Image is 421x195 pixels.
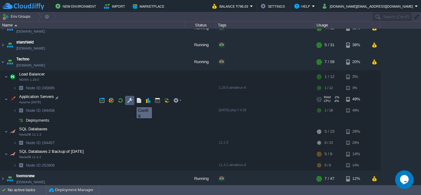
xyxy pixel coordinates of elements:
[325,127,334,139] div: 0 / 23
[6,55,14,71] img: AMDAwAAAACH5BAEAAAAALAAAAAABAAEAAAICRAEAOw==
[346,55,366,71] div: 20%
[26,142,42,146] span: Node ID:
[19,156,41,160] span: MariaDB 11.4.2
[186,22,216,29] div: Status
[18,95,55,100] a: Application ServersApache [DATE]
[346,94,366,107] div: 49%
[6,172,14,188] img: AMDAwAAAACH5BAEAAAAALAAAAAABAAEAAAICRAEAOw==
[19,134,41,138] span: MariaDB 11.1.3
[325,139,333,149] div: 0 / 23
[8,149,17,161] img: AMDAwAAAACH5BAEAAAAALAAAAAABAAEAAAICRAEAOw==
[26,109,42,114] span: Node ID:
[19,102,41,105] span: Apache [DATE]
[6,21,14,38] img: AMDAwAAAACH5BAEAAAAALAAAAAABAAEAAAICRAEAOw==
[346,139,366,149] div: 29%
[325,38,334,55] div: 5 / 31
[25,109,55,114] span: 194458
[17,84,25,94] img: AMDAwAAAACH5BAEAAAAALAAAAAABAAEAAAICRAEAOw==
[346,162,366,171] div: 14%
[16,40,34,47] a: starshield
[4,149,8,161] img: AMDAwAAAACH5BAEAAAAALAAAAAABAAEAAAICRAEAOw==
[6,38,14,55] img: AMDAwAAAACH5BAEAAAAALAAAAAABAAEAAAICRAEAOw==
[324,97,331,100] span: RAM
[346,149,366,161] div: 14%
[346,84,366,94] div: 3%
[13,162,17,171] img: AMDAwAAAACH5BAEAAAAALAAAAAABAAEAAAICRAEAOw==
[325,84,333,94] div: 1 / 12
[18,128,48,133] span: SQL Databases
[346,21,366,38] div: 12%
[4,94,8,107] img: AMDAwAAAACH5BAEAAAAALAAAAAABAAEAAAICRAEAOw==
[16,30,45,36] a: [DOMAIN_NAME]
[219,142,228,145] span: 11.1.3
[2,2,44,10] img: CloudJiffy
[18,150,85,155] a: SQL Databases 2 Backup of [DATE]MariaDB 11.4.2
[138,108,150,118] div: Config
[185,172,216,188] div: Running
[16,57,29,63] a: Techno
[13,117,17,126] img: AMDAwAAAACH5BAEAAAAALAAAAAABAAEAAAICRAEAOw==
[219,87,246,91] span: 1.28.0-almalinux-9
[133,2,166,10] button: Marketplace
[19,79,39,83] span: NGINX 1.28.0
[333,100,339,104] span: 4%
[25,119,50,124] a: Deployments
[0,21,5,38] img: AMDAwAAAACH5BAEAAAAALAAAAAABAAEAAAICRAEAOw==
[14,25,17,26] img: AMDAwAAAACH5BAEAAAAALAAAAAABAAEAAAICRAEAOw==
[185,55,216,71] div: Running
[17,117,25,126] img: AMDAwAAAACH5BAEAAAAALAAAAAABAAEAAAICRAEAOw==
[346,38,366,55] div: 38%
[0,38,5,55] img: AMDAwAAAACH5BAEAAAAALAAAAAABAAEAAAICRAEAOw==
[49,187,93,193] button: Deployment Manager
[333,97,339,100] span: 2%
[16,47,45,53] a: [DOMAIN_NAME]
[315,22,380,29] div: Usage
[395,170,415,189] iframe: chat widget
[18,73,46,78] span: Load Balancer
[325,162,331,171] div: 5 / 6
[219,109,246,113] span: [DATE]-php-7.4.33
[13,107,17,116] img: AMDAwAAAACH5BAEAAAAALAAAAAABAAEAAAICRAEAOw==
[212,2,250,10] button: Balance ₹796.03
[325,55,334,71] div: 7 / 59
[25,141,55,147] span: 194457
[55,2,98,10] button: New Environment
[4,127,8,139] img: AMDAwAAAACH5BAEAAAAALAAAAAABAAEAAAICRAEAOw==
[16,63,45,70] a: [DOMAIN_NAME]
[104,2,127,10] button: Import
[8,127,17,139] img: AMDAwAAAACH5BAEAAAAALAAAAAABAAEAAAICRAEAOw==
[17,162,25,171] img: AMDAwAAAACH5BAEAAAAALAAAAAABAAEAAAICRAEAOw==
[346,72,366,84] div: 3%
[185,21,216,38] div: Running
[325,172,334,188] div: 7 / 47
[16,180,45,186] a: [DOMAIN_NAME]
[216,22,314,29] div: Tags
[18,73,46,78] a: Load BalancerNGINX 1.28.0
[0,172,5,188] img: AMDAwAAAACH5BAEAAAAALAAAAAABAAEAAAICRAEAOw==
[25,87,55,92] span: 245695
[8,185,46,195] div: No active tasks
[26,87,42,91] span: Node ID:
[294,2,312,10] button: Help
[346,172,366,188] div: 12%
[18,150,85,155] span: SQL Databases 2 Backup of [DATE]
[16,174,35,180] a: toorosnew
[325,107,333,116] div: 1 / 18
[13,139,17,149] img: AMDAwAAAACH5BAEAAAAALAAAAAABAAEAAAICRAEAOw==
[17,107,25,116] img: AMDAwAAAACH5BAEAAAAALAAAAAABAAEAAAICRAEAOw==
[325,149,332,161] div: 5 / 6
[8,72,17,84] img: AMDAwAAAACH5BAEAAAAALAAAAAABAAEAAAICRAEAOw==
[346,107,366,116] div: 49%
[324,100,330,104] span: CPU
[325,72,334,84] div: 1 / 12
[18,95,55,100] span: Application Servers
[2,12,33,21] button: Env Groups
[185,38,216,55] div: Running
[25,164,55,169] a: Node ID:252806
[0,55,5,71] img: AMDAwAAAACH5BAEAAAAALAAAAAABAAEAAAICRAEAOw==
[25,87,55,92] a: Node ID:245695
[261,2,287,10] button: Settings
